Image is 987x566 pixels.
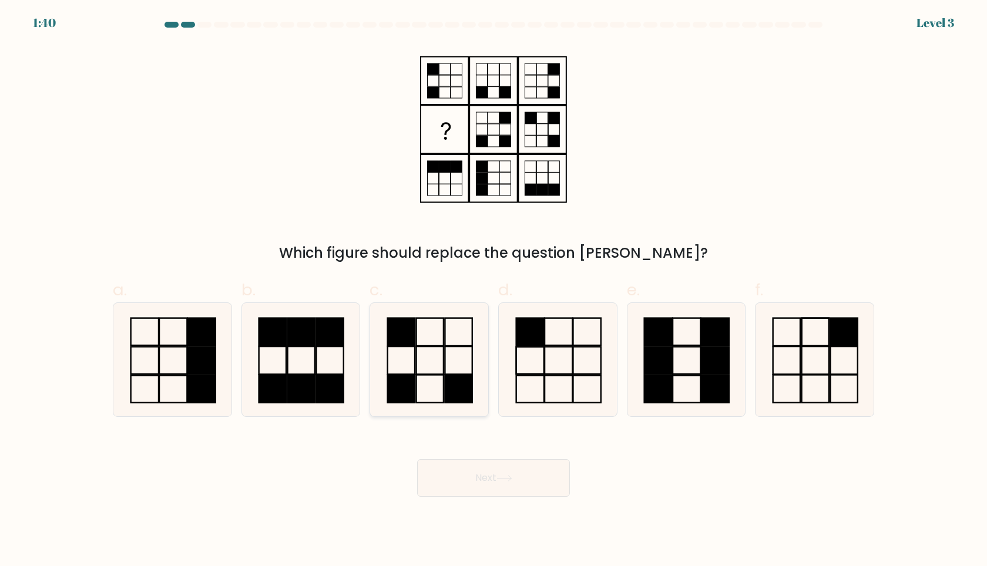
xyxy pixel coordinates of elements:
[417,459,570,497] button: Next
[113,278,127,301] span: a.
[370,278,382,301] span: c.
[755,278,763,301] span: f.
[120,242,867,264] div: Which figure should replace the question [PERSON_NAME]?
[498,278,512,301] span: d.
[33,14,56,32] div: 1:40
[627,278,640,301] span: e.
[916,14,954,32] div: Level 3
[241,278,256,301] span: b.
